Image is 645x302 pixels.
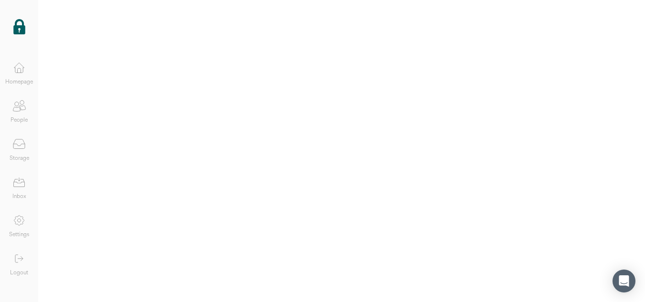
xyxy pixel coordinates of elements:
div: Inbox [12,192,26,201]
div: Storage [10,154,29,163]
div: Settings [9,230,29,240]
div: Logout [10,268,28,278]
div: Homepage [5,77,33,87]
div: People [11,115,28,125]
div: Open Intercom Messenger [613,270,635,292]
